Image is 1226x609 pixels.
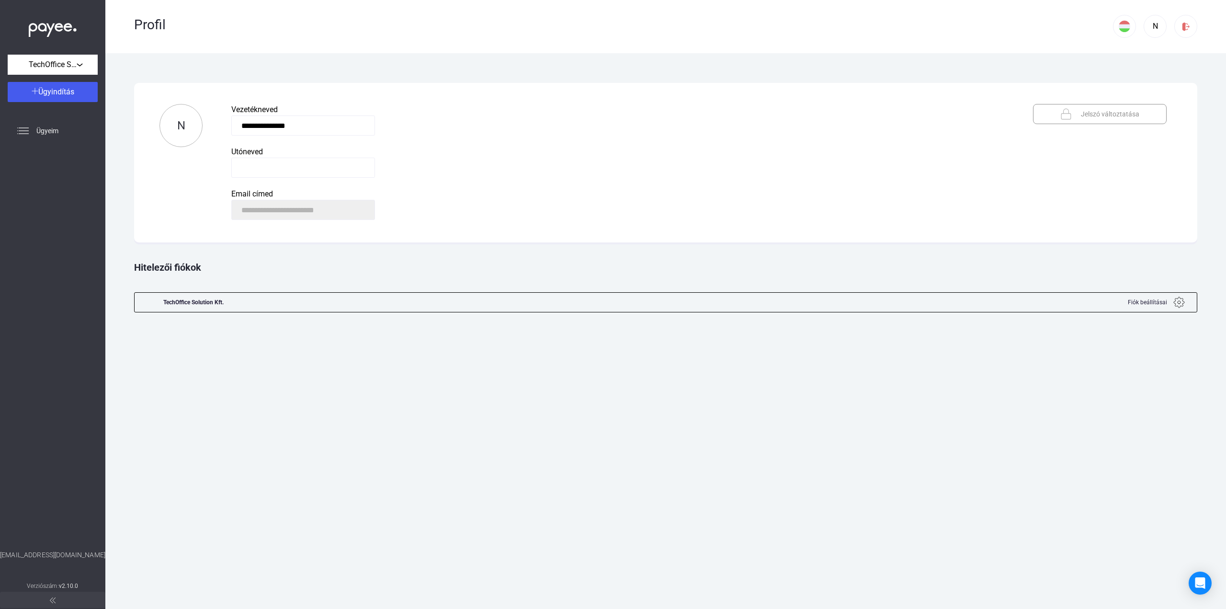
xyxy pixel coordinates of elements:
[36,125,58,137] span: Ügyeim
[38,87,74,96] span: Ügyindítás
[1113,15,1136,38] button: HU
[134,17,1113,33] div: Profil
[1119,21,1130,32] img: HU
[8,82,98,102] button: Ügyindítás
[231,188,1004,200] div: Email címed
[50,598,56,603] img: arrow-double-left-grey.svg
[1173,297,1185,308] img: gear.svg
[1033,104,1167,124] button: lock-blueJelszó változtatása
[1174,15,1197,38] button: logout-red
[134,247,1197,287] div: Hitelezői fiókok
[1128,297,1167,308] span: Fiók beállításai
[1144,15,1167,38] button: N
[163,293,224,312] div: TechOffice Solution Kft.
[32,88,38,94] img: plus-white.svg
[1147,21,1163,32] div: N
[231,146,1004,158] div: Utóneved
[1081,108,1139,120] span: Jelszó változtatása
[1115,293,1197,312] button: Fiók beállításai
[17,125,29,137] img: list.svg
[1181,22,1191,32] img: logout-red
[29,59,77,70] span: TechOffice Solution Kft.
[177,119,185,132] span: N
[29,18,77,37] img: white-payee-white-dot.svg
[59,583,79,589] strong: v2.10.0
[231,104,1004,115] div: Vezetékneved
[159,104,203,147] button: N
[1060,108,1072,120] img: lock-blue
[1189,572,1212,595] div: Open Intercom Messenger
[8,55,98,75] button: TechOffice Solution Kft.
